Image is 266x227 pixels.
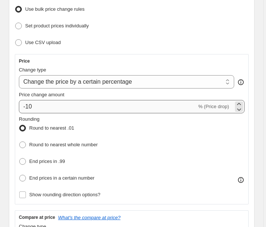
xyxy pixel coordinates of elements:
div: help [237,79,245,86]
input: -15 [19,100,197,113]
span: End prices in .99 [29,158,65,164]
span: Rounding [19,116,40,122]
span: Use bulk price change rules [25,6,84,12]
span: Change type [19,67,46,73]
span: % (Price drop) [198,104,229,109]
span: Set product prices individually [25,23,89,29]
span: Show rounding direction options? [29,192,100,197]
span: Use CSV upload [25,40,61,45]
span: End prices in a certain number [29,175,94,181]
span: Round to nearest .01 [29,125,74,131]
h3: Price [19,58,30,64]
h3: Compare at price [19,214,55,220]
span: Round to nearest whole number [29,142,98,147]
span: Price change amount [19,92,64,97]
button: What's the compare at price? [58,215,121,220]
